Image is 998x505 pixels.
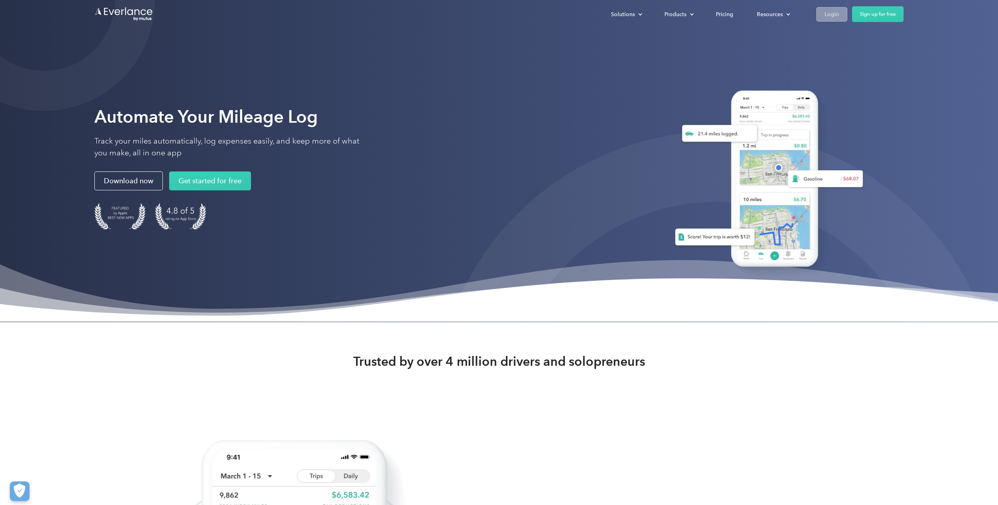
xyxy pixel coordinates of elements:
[852,6,904,22] a: Sign up for free
[657,7,700,21] div: Products
[664,9,686,19] div: Products
[94,7,153,22] a: Go to homepage
[94,203,146,230] img: Badge for Featured by Apple Best New Apps
[716,9,733,19] div: Pricing
[662,83,869,279] img: Everlance, mileage tracker app, expense tracking app
[757,9,783,19] div: Resources
[708,7,741,21] a: Pricing
[603,7,649,21] div: Solutions
[825,9,839,19] div: Login
[749,7,797,21] div: Resources
[353,354,645,369] strong: Trusted by over 4 million drivers and solopreneurs
[94,136,370,159] p: Track your miles automatically, log expenses easily, and keep more of what you make, all in one app
[10,481,30,501] button: Cookies Settings
[94,172,163,191] a: Download now
[94,106,318,127] strong: Automate Your Mileage Log
[155,203,206,230] img: 4.9 out of 5 stars on the app store
[816,7,847,22] a: Login
[611,9,635,19] div: Solutions
[169,172,251,191] a: Get started for free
